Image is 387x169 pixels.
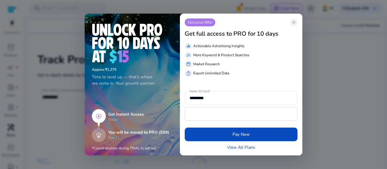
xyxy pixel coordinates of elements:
[92,67,105,72] span: Approx.
[193,70,229,76] p: Export Unlimited Data
[291,20,296,25] span: close
[188,108,294,120] iframe: Secure payment input frame
[185,18,215,26] p: Exclusive Offer
[233,131,250,138] span: Pay Now
[193,61,220,67] p: Market Research
[185,30,255,37] h3: Get full access to PRO for
[186,53,191,57] span: manage_search
[190,89,209,93] mat-label: Name On Card
[257,30,278,37] h3: 10 days
[186,44,191,48] span: equalizer
[186,71,191,76] span: ios_share
[193,43,245,49] p: Actionable Advertising Insights
[193,52,249,58] p: More Keyword & Product Searches
[186,62,191,67] span: storefront
[92,74,173,86] p: Time to level up — that's where we come in. Your growth partner!
[185,128,298,141] button: Pay Now
[227,144,255,151] a: View All Plans
[92,67,173,72] h6: ₹1,275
